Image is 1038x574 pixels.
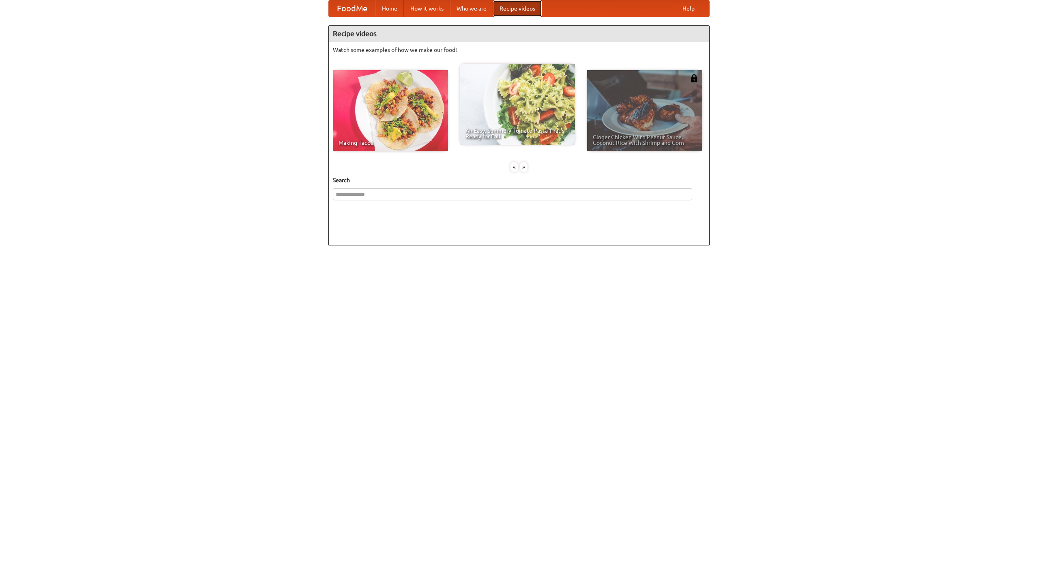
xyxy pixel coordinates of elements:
a: Help [676,0,701,17]
img: 483408.png [690,74,698,82]
a: FoodMe [329,0,375,17]
h4: Recipe videos [329,26,709,42]
p: Watch some examples of how we make our food! [333,46,705,54]
a: Recipe videos [493,0,542,17]
h5: Search [333,176,705,184]
span: Making Tacos [339,140,442,146]
a: Who we are [450,0,493,17]
div: « [510,162,518,172]
a: How it works [404,0,450,17]
span: An Easy, Summery Tomato Pasta That's Ready for Fall [465,128,569,139]
a: An Easy, Summery Tomato Pasta That's Ready for Fall [460,64,575,145]
a: Home [375,0,404,17]
a: Making Tacos [333,70,448,151]
div: » [520,162,528,172]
